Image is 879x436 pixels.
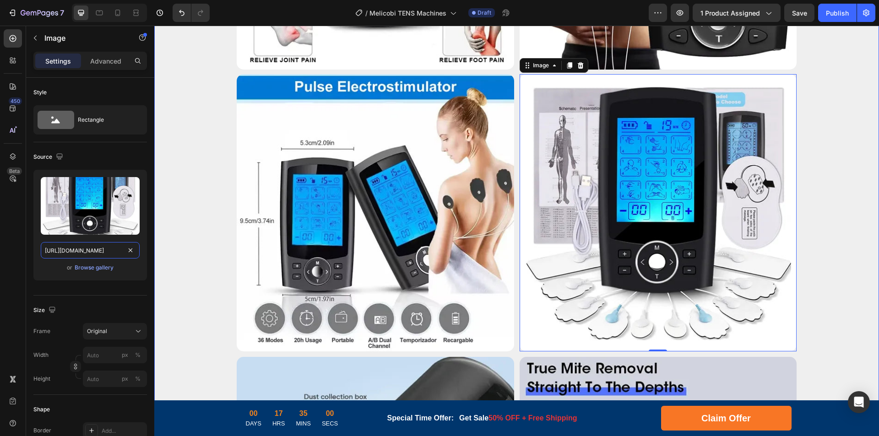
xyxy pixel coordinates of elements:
div: Beta [7,167,22,175]
button: Save [784,4,814,22]
span: or [67,262,72,273]
button: px [132,373,143,384]
iframe: Design area [154,26,879,436]
div: 00 [168,382,184,393]
div: px [122,351,128,359]
p: Get Sale [305,387,423,398]
div: Add... [102,427,145,435]
p: SECS [168,393,184,403]
button: Original [83,323,147,339]
span: Draft [477,9,491,17]
div: Undo/Redo [173,4,210,22]
div: Shape [33,405,50,414]
span: 1 product assigned [700,8,760,18]
div: Open Intercom Messenger [848,391,870,413]
input: https://example.com/image.jpg [41,242,140,258]
span: 50% OFF + Free Shipping [334,388,423,396]
button: Publish [818,4,857,22]
label: Height [33,375,50,383]
div: Rectangle [78,109,134,130]
input: px% [83,347,147,363]
p: 7 [60,7,64,18]
div: Source [33,151,65,163]
div: Size [33,304,58,317]
p: Advanced [90,56,121,66]
div: Claim Offer [547,386,597,399]
button: % [119,373,130,384]
button: Browse gallery [74,263,114,272]
img: preview-image [41,177,140,235]
button: 1 product assigned [693,4,781,22]
div: 450 [9,97,22,105]
label: Frame [33,327,50,335]
img: Tens-Machine-4.webp [365,48,643,326]
button: 7 [4,4,68,22]
a: Claim Offer [507,380,637,405]
div: Style [33,88,47,97]
div: Border [33,426,51,435]
span: Save [792,9,807,17]
div: % [135,351,141,359]
div: px [122,375,128,383]
span: / [365,8,368,18]
div: % [135,375,141,383]
label: Width [33,351,49,359]
strong: Special Time Offer: [233,388,300,396]
p: Image [44,32,122,43]
span: Original [87,327,107,335]
div: Browse gallery [75,264,114,272]
button: px [132,350,143,361]
p: Settings [45,56,71,66]
span: Melicobi TENS Machines [369,8,446,18]
img: Tens-Machine-5.webp [82,48,360,326]
div: Image [377,36,396,44]
button: % [119,350,130,361]
div: Publish [826,8,849,18]
input: px% [83,371,147,387]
